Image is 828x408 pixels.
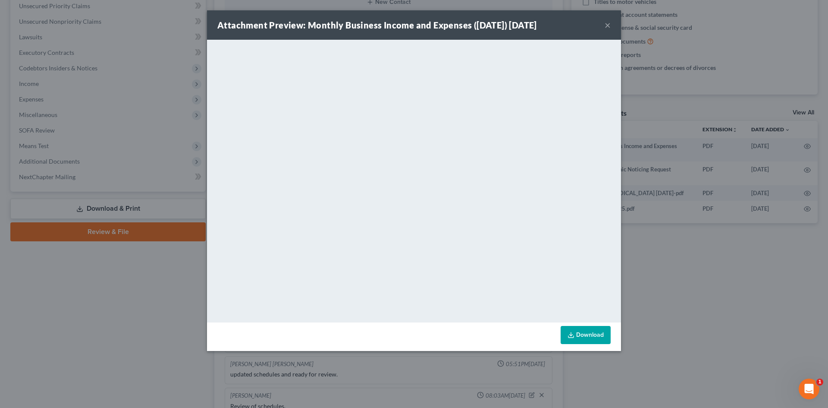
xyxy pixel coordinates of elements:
[799,379,819,399] iframe: Intercom live chat
[605,20,611,30] button: ×
[816,379,823,386] span: 1
[217,20,537,30] strong: Attachment Preview: Monthly Business Income and Expenses ([DATE]) [DATE]
[207,40,621,320] iframe: <object ng-attr-data='[URL][DOMAIN_NAME]' type='application/pdf' width='100%' height='650px'></ob...
[561,326,611,344] a: Download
